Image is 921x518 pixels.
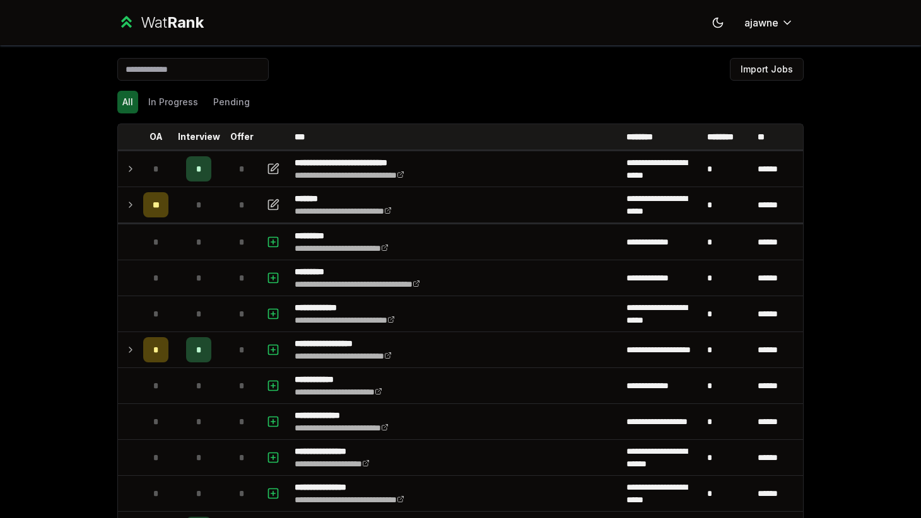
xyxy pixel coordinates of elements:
[178,130,220,143] p: Interview
[141,13,204,33] div: Wat
[117,91,138,113] button: All
[734,11,804,34] button: ajawne
[143,91,203,113] button: In Progress
[208,91,255,113] button: Pending
[150,130,163,143] p: OA
[117,13,204,33] a: WatRank
[744,15,778,30] span: ajawne
[230,130,254,143] p: Offer
[167,13,204,32] span: Rank
[730,58,804,81] button: Import Jobs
